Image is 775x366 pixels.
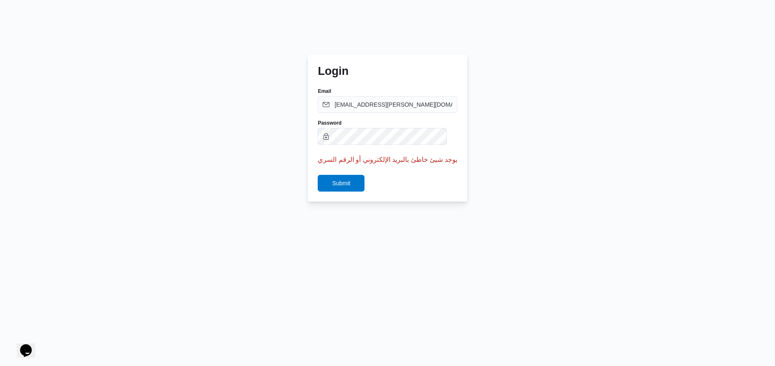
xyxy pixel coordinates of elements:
[332,178,351,188] span: Submit
[318,120,342,126] label: Password
[318,64,348,78] h2: Login
[8,333,35,358] iframe: chat widget
[318,155,457,165] div: يوجد شيئ خاطئ بالبريد الإلكتروني أو الرقم السري
[318,175,365,192] button: Submit
[318,88,331,95] label: Email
